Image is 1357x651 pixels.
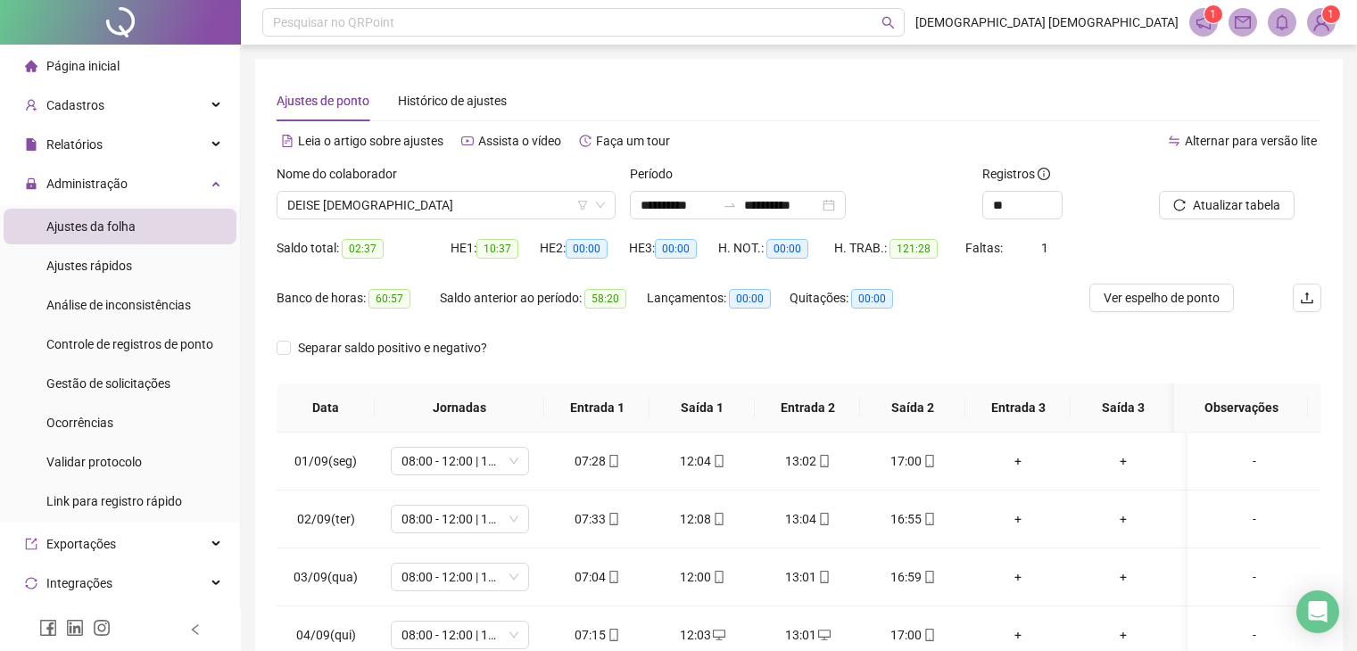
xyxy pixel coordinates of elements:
span: Histórico de ajustes [398,94,507,108]
span: Alternar para versão lite [1185,134,1317,148]
label: Nome do colaborador [277,164,409,184]
th: Observações [1174,383,1308,433]
div: 07:15 [559,625,635,645]
div: 13:01 [769,567,846,587]
span: Atualizar tabela [1193,195,1280,215]
span: mobile [816,513,831,525]
span: mobile [711,455,725,467]
span: mobile [606,455,620,467]
span: mobile [606,629,620,641]
span: mobile [922,513,936,525]
span: Observações [1188,398,1294,417]
div: - [1202,509,1307,529]
th: Entrada 1 [544,383,650,433]
span: Ajustes de ponto [277,94,369,108]
sup: 1 [1204,5,1222,23]
span: 1 [1210,8,1216,21]
div: + [1085,509,1162,529]
div: H. TRAB.: [834,238,964,259]
span: mobile [816,455,831,467]
th: Entrada 2 [755,383,860,433]
div: 13:04 [769,509,846,529]
span: mobile [711,571,725,583]
span: file [25,138,37,151]
span: 03/09(qua) [294,570,358,584]
div: Quitações: [790,288,920,309]
span: Integrações [46,576,112,590]
div: HE 2: [540,238,629,259]
div: + [980,625,1056,645]
span: mobile [922,571,936,583]
th: Jornadas [375,383,544,433]
span: 08:00 - 12:00 | 13:00 - 17:00 [401,448,518,474]
span: Ajustes da folha [46,219,136,234]
span: Faltas: [965,241,1005,255]
div: 12:08 [664,509,741,529]
span: Leia o artigo sobre ajustes [298,134,443,148]
span: [DEMOGRAPHIC_DATA] [DEMOGRAPHIC_DATA] [915,12,1179,32]
span: 00:00 [566,239,608,259]
label: Período [630,164,684,184]
div: - [1202,567,1307,587]
span: home [25,60,37,72]
span: mobile [606,513,620,525]
img: 83511 [1308,9,1335,36]
span: Registros [982,164,1050,184]
div: 16:55 [874,509,951,529]
div: Saldo anterior ao período: [440,288,647,309]
div: 13:01 [769,625,846,645]
div: + [980,509,1056,529]
span: 08:00 - 12:00 | 13:00 - 17:00 [401,622,518,648]
span: mobile [816,571,831,583]
span: Controle de registros de ponto [46,337,213,351]
span: lock [25,177,37,190]
div: H. NOT.: [718,238,834,259]
span: reload [1173,199,1186,211]
div: Lançamentos: [647,288,790,309]
div: HE 1: [451,238,540,259]
div: + [1085,567,1162,587]
span: export [25,538,37,550]
div: 07:04 [559,567,635,587]
span: desktop [711,629,725,641]
span: 04/09(qui) [296,628,356,642]
span: Relatórios [46,137,103,152]
span: search [881,16,895,29]
span: 58:20 [584,289,626,309]
span: 01/09(seg) [294,454,357,468]
div: Open Intercom Messenger [1296,590,1339,633]
span: mobile [922,455,936,467]
div: Saldo total: [277,238,451,259]
span: 08:00 - 12:00 | 13:00 - 17:00 [401,564,518,590]
div: 07:33 [559,509,635,529]
div: - [1202,625,1307,645]
span: 121:28 [889,239,938,259]
span: 10:37 [476,239,518,259]
div: 17:00 [874,625,951,645]
span: DEISE JANE CRUZ EVANGELISTA [287,192,605,218]
span: Faça um tour [596,134,670,148]
span: mobile [606,571,620,583]
span: filter [577,200,588,210]
span: 00:00 [729,289,771,309]
div: HE 3: [629,238,718,259]
span: user-add [25,99,37,111]
div: Banco de horas: [277,288,440,309]
span: desktop [816,629,831,641]
span: Cadastros [46,98,104,112]
span: Análise de inconsistências [46,298,191,312]
span: 1 [1041,241,1048,255]
div: + [980,567,1056,587]
span: sync [25,577,37,589]
span: history [579,135,592,147]
div: 12:04 [664,451,741,471]
span: 02/09(ter) [297,512,355,526]
span: bell [1274,14,1290,30]
div: + [980,451,1056,471]
span: Ocorrências [46,416,113,430]
sup: Atualize o seu contato no menu Meus Dados [1322,5,1340,23]
div: 12:03 [664,625,741,645]
span: Exportações [46,537,116,551]
span: Gestão de solicitações [46,376,170,391]
div: - [1202,451,1307,471]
